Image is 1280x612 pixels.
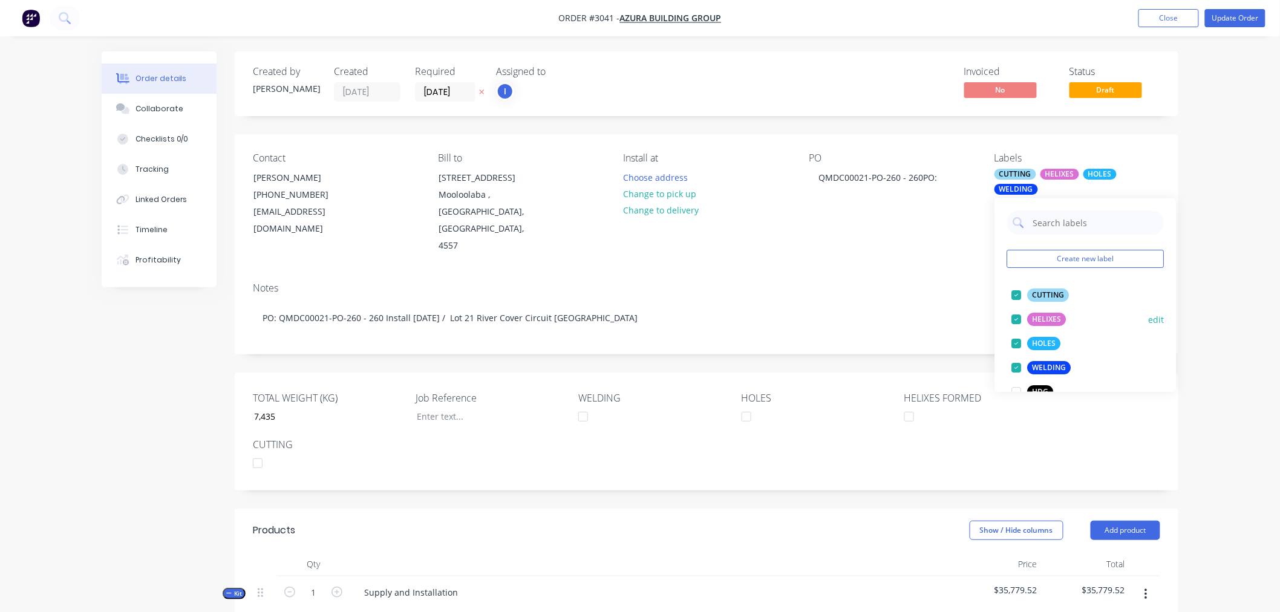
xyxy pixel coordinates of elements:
div: Labels [994,152,1160,164]
div: Tracking [136,164,169,175]
div: Products [253,523,295,538]
label: HOLES [742,391,893,405]
button: HDG [1007,383,1058,400]
div: Invoiced [964,66,1055,77]
div: PO [809,152,975,164]
button: Change to delivery [617,202,705,218]
button: I [496,82,514,100]
div: Assigned to [496,66,617,77]
div: Created [334,66,400,77]
label: TOTAL WEIGHT (KG) [253,391,404,405]
div: HOLES [1083,169,1117,180]
div: HDG [1027,385,1053,399]
button: Choose address [617,169,694,185]
div: Price [955,552,1042,576]
div: Profitability [136,255,181,265]
button: CUTTING [1007,287,1074,304]
button: Order details [102,63,217,94]
input: Enter number... [244,408,404,426]
label: WELDING [578,391,730,405]
button: WELDING [1007,359,1076,376]
div: Supply and Installation [354,584,468,601]
div: CUTTING [994,169,1036,180]
label: CUTTING [253,437,404,452]
span: $35,779.52 [959,584,1037,596]
div: WELDING [994,184,1038,195]
div: HELIXES [1027,313,1066,326]
span: Order #3041 - [559,13,620,24]
div: HOLES [1027,337,1060,350]
div: Mooloolaba , [GEOGRAPHIC_DATA], [GEOGRAPHIC_DATA], 4557 [439,186,539,254]
div: WELDING [1027,361,1071,374]
img: Factory [22,9,40,27]
div: Linked Orders [136,194,188,205]
button: Close [1138,9,1199,27]
button: Timeline [102,215,217,245]
label: Job Reference [416,391,567,405]
div: Install at [624,152,789,164]
div: Total [1042,552,1130,576]
button: Collaborate [102,94,217,124]
button: Checklists 0/0 [102,124,217,154]
button: Create new label [1007,250,1164,268]
span: $35,779.52 [1047,584,1125,596]
div: Qty [277,552,350,576]
div: HELIXES [1040,169,1079,180]
input: Search labels [1031,210,1158,235]
div: Status [1069,66,1160,77]
div: [STREET_ADDRESS] [439,169,539,186]
div: [PERSON_NAME][PHONE_NUMBER][EMAIL_ADDRESS][DOMAIN_NAME] [243,169,364,238]
div: QMDC00021-PO-260 - 260PO: [809,169,947,186]
div: Bill to [438,152,604,164]
button: Update Order [1205,9,1265,27]
button: Linked Orders [102,184,217,215]
div: PO: QMDC00021-PO-260 - 260 Install [DATE] / Lot 21 River Cover Circuit [GEOGRAPHIC_DATA] [253,299,1160,336]
div: [EMAIL_ADDRESS][DOMAIN_NAME] [253,203,354,237]
div: [PERSON_NAME] [253,82,319,95]
div: [STREET_ADDRESS]Mooloolaba , [GEOGRAPHIC_DATA], [GEOGRAPHIC_DATA], 4557 [428,169,549,255]
div: [PHONE_NUMBER] [253,186,354,203]
div: Required [415,66,482,77]
button: HOLES [1007,335,1065,352]
div: [PERSON_NAME] [253,169,354,186]
button: Profitability [102,245,217,275]
div: Checklists 0/0 [136,134,189,145]
div: Order details [136,73,187,84]
span: Kit [226,589,242,598]
div: Notes [253,282,1160,294]
button: Tracking [102,154,217,184]
button: Kit [223,588,246,599]
div: CUTTING [1027,288,1069,302]
label: HELIXES FORMED [904,391,1056,405]
button: edit [1148,313,1164,325]
button: HELIXES [1007,311,1071,328]
button: Add product [1091,521,1160,540]
div: Contact [253,152,419,164]
span: Draft [1069,82,1142,97]
div: Created by [253,66,319,77]
span: No [964,82,1037,97]
a: Azura Building Group [620,13,722,24]
button: Change to pick up [617,186,703,202]
button: Show / Hide columns [970,521,1063,540]
div: Timeline [136,224,168,235]
div: Collaborate [136,103,183,114]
